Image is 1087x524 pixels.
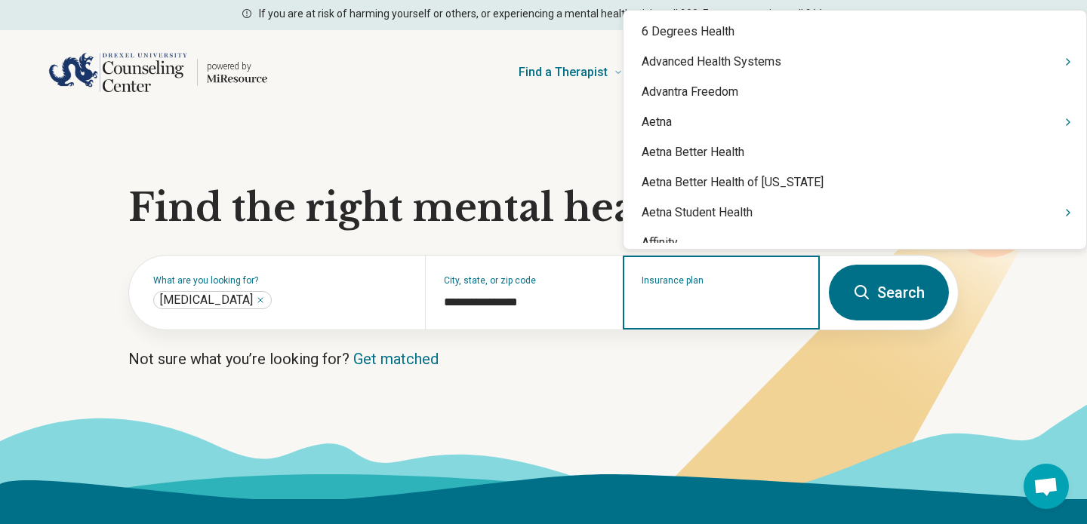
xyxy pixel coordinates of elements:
[259,6,826,22] p: If you are at risk of harming yourself or others, or experiencing a mental health crisis, call 98...
[624,198,1086,228] div: Aetna Student Health
[624,167,1086,198] div: Aetna Better Health of [US_STATE]
[1048,6,1063,24] button: Dismiss
[256,296,265,305] button: Medication Management
[1024,464,1069,509] div: Open chat
[624,137,1086,167] div: Aetna Better Health
[624,47,1086,77] div: Advanced Health Systems
[624,17,1086,243] div: Suggestions
[624,77,1086,107] div: Advantra Freedom
[624,17,1086,47] div: 6 Degrees Health
[128,185,959,231] h1: Find the right mental health care for you
[153,291,272,309] div: Medication Management
[153,276,407,285] label: What are you looking for?
[624,107,1086,137] div: Aetna
[128,348,959,369] p: Not sure what you’re looking for?
[624,228,1086,258] div: Affinity
[353,350,439,368] a: Get matched
[48,48,267,97] a: Home page
[207,60,267,72] p: powered by
[160,293,253,308] span: [MEDICAL_DATA]
[519,62,608,83] span: Find a Therapist
[829,265,949,320] button: Search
